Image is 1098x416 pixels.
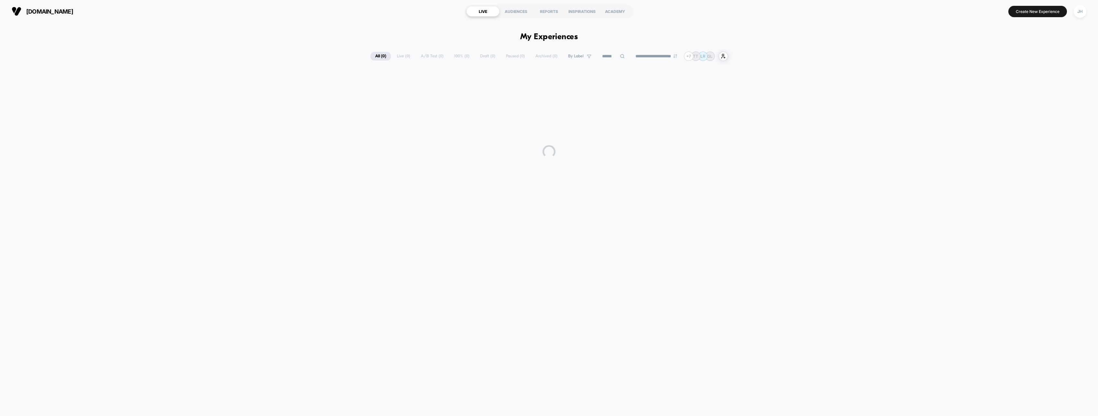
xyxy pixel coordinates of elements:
button: [DOMAIN_NAME] [10,6,75,17]
img: end [673,54,677,58]
p: TT [693,54,698,59]
img: Visually logo [12,6,21,16]
div: REPORTS [532,6,566,17]
span: All ( 0 ) [370,52,391,61]
span: [DOMAIN_NAME] [26,8,73,15]
h1: My Experiences [520,32,578,42]
p: LR [700,54,705,59]
div: ACADEMY [599,6,632,17]
div: LIVE [466,6,499,17]
button: Create New Experience [1008,6,1067,17]
button: JH [1072,5,1088,18]
p: GL [707,54,712,59]
div: + 7 [684,52,693,61]
span: By Label [568,54,584,59]
div: AUDIENCES [499,6,532,17]
div: INSPIRATIONS [566,6,599,17]
div: JH [1074,5,1086,18]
